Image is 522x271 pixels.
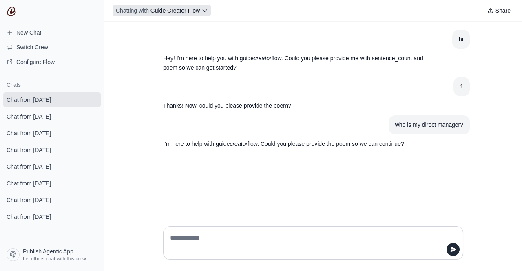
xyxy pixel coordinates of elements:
span: Chat from [DATE] [7,146,51,154]
span: Guide Creator Flow [150,7,200,14]
section: User message [452,30,470,49]
p: I’m here to help with guide flow. Could you please provide the poem so we can continue? [163,139,424,149]
button: Chatting with Guide Creator Flow [113,5,211,16]
p: Hey! I'm here to help you with guide flow. Could you please provide me with sentence_count and po... [163,54,424,73]
section: Response [157,49,431,77]
span: Switch Crew [16,43,48,51]
span: Chat from [DATE] [7,112,51,121]
section: Response [157,96,431,115]
a: Chat from [DATE] [3,109,101,124]
span: Chat from [DATE] [7,163,51,171]
a: Configure Flow [3,55,101,68]
a: Chat from [DATE] [3,176,101,191]
a: Chat from [DATE] [3,192,101,207]
div: 1 [460,82,463,91]
span: Chatting with [116,7,149,15]
button: Switch Crew [3,41,101,54]
button: Share [484,5,514,16]
span: Publish Agentic App [23,247,73,256]
a: Chat from [DATE] [3,92,101,107]
span: New Chat [16,29,41,37]
a: Publish Agentic App Let others chat with this crew [3,245,101,264]
a: Chat from [DATE] [3,209,101,224]
section: User message [453,77,470,96]
span: Chat from [DATE] [7,213,51,221]
div: who is my direct manager? [395,120,463,130]
section: User message [389,115,470,134]
span: Share [495,7,511,15]
img: CrewAI Logo [7,7,16,16]
p: Thanks! Now, could you please provide the poem? [163,101,424,110]
a: Chat from [DATE] [3,126,101,141]
div: hi [459,35,463,44]
span: Chat from [DATE] [7,179,51,187]
span: Chat from [DATE] [7,96,51,104]
span: Configure Flow [16,58,55,66]
em: creator [254,55,272,62]
span: Chat from [DATE] [7,196,51,204]
section: Response [157,134,431,154]
a: New Chat [3,26,101,39]
a: Chat from [DATE] [3,159,101,174]
a: Chat from [DATE] [3,142,101,157]
span: Chat from [DATE] [7,129,51,137]
span: Let others chat with this crew [23,256,86,262]
em: creator [230,141,248,147]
